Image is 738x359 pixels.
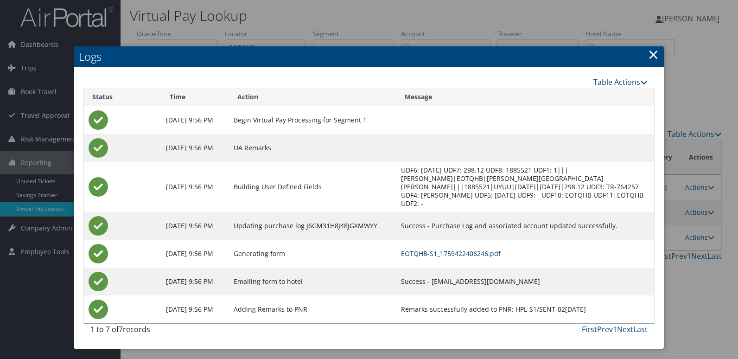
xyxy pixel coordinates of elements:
td: [DATE] 9:56 PM [161,162,229,212]
th: Time: activate to sort column ascending [161,88,229,106]
td: [DATE] 9:56 PM [161,295,229,323]
a: Last [633,324,648,334]
td: [DATE] 9:56 PM [161,106,229,134]
td: Emailing form to hotel [229,268,396,295]
th: Status: activate to sort column ascending [84,88,161,106]
td: [DATE] 9:56 PM [161,240,229,268]
td: UDF6: [DATE] UDF7: 298.12 UDF8: 1885521 UDF1: 1|||[PERSON_NAME]|EOTQHB|[PERSON_NAME][GEOGRAPHIC_D... [396,162,654,212]
a: First [582,324,597,334]
td: Begin Virtual Pay Processing for Segment 1 [229,106,396,134]
th: Message: activate to sort column ascending [396,88,654,106]
td: UA Remarks [229,134,396,162]
td: Success - [EMAIL_ADDRESS][DOMAIN_NAME] [396,268,654,295]
td: Adding Remarks to PNR [229,295,396,323]
h2: Logs [74,46,664,67]
td: [DATE] 9:56 PM [161,134,229,162]
td: Remarks successfully added to PNR: HPL-S1/SENT-02[DATE] [396,295,654,323]
a: Next [617,324,633,334]
a: EOTQHB-S1_1759422406246.pdf [401,249,501,258]
td: [DATE] 9:56 PM [161,268,229,295]
th: Action: activate to sort column ascending [229,88,396,106]
td: Building User Defined Fields [229,162,396,212]
span: 7 [119,324,123,334]
a: Prev [597,324,613,334]
td: Generating form [229,240,396,268]
td: [DATE] 9:56 PM [161,212,229,240]
a: Table Actions [593,77,648,87]
a: Close [648,45,659,64]
td: Updating purchase log J6GM31H8J48JGXMWYY [229,212,396,240]
div: 1 to 7 of records [90,324,219,340]
a: 1 [613,324,617,334]
td: Success - Purchase Log and associated account updated successfully. [396,212,654,240]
